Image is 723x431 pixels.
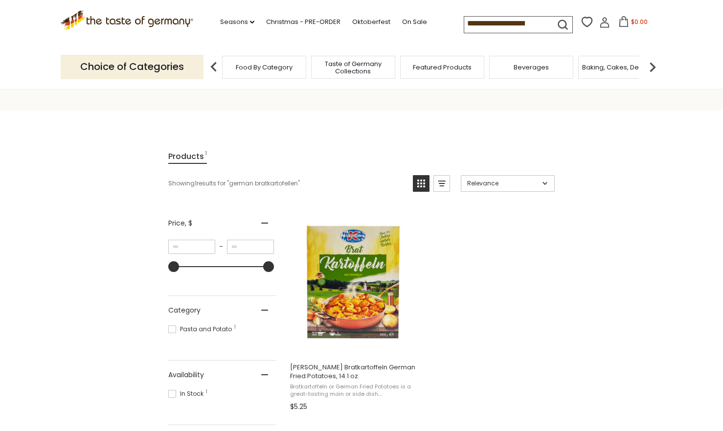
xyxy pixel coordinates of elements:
[413,175,429,192] a: View grid mode
[206,389,207,394] span: 1
[290,363,417,381] span: [PERSON_NAME] Bratkartoffeln German Fried Potatoes, 14.1 oz.
[215,242,227,251] span: –
[234,325,236,330] span: 1
[467,179,539,188] span: Relevance
[289,209,418,414] a: Dr. Knoll Bratkartoffeln German Fried Potatoes, 14.1 oz.
[168,240,215,254] input: Minimum value
[413,64,472,71] a: Featured Products
[352,17,390,27] a: Oktoberfest
[168,325,235,334] span: Pasta and Potato
[30,69,693,91] h1: Search results
[461,175,555,192] a: Sort options
[402,17,427,27] a: On Sale
[643,57,662,77] img: next arrow
[290,383,417,398] span: Bratkartoffeln or German Fried Potatoes is a great-tasting main or side dish. [PERSON_NAME] Germa...
[61,55,203,79] p: Choice of Categories
[168,389,206,398] span: In Stock
[612,16,654,31] button: $0.00
[185,218,192,228] span: , $
[204,57,224,77] img: previous arrow
[631,18,648,26] span: $0.00
[290,402,307,412] span: $5.25
[168,218,192,228] span: Price
[168,370,204,380] span: Availability
[582,64,658,71] a: Baking, Cakes, Desserts
[220,17,254,27] a: Seasons
[236,64,293,71] a: Food By Category
[314,60,392,75] a: Taste of Germany Collections
[195,179,197,188] b: 1
[168,305,201,316] span: Category
[168,150,207,164] a: View Products Tab
[433,175,450,192] a: View list mode
[168,175,406,192] div: Showing results for " "
[205,150,207,163] span: 1
[227,240,274,254] input: Maximum value
[514,64,549,71] a: Beverages
[266,17,340,27] a: Christmas - PRE-ORDER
